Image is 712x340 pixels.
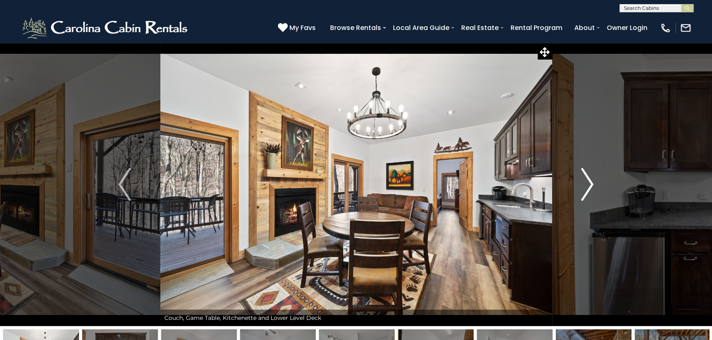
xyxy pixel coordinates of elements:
div: Couch, Game Table, Kitchenette and Lower Level Deck [160,310,552,326]
button: Next [552,43,623,326]
img: White-1-2.png [21,16,191,40]
img: arrow [581,168,594,201]
a: Browse Rentals [326,21,385,35]
a: My Favs [278,23,318,33]
img: mail-regular-white.png [680,22,691,34]
button: Previous [89,43,160,326]
a: Owner Login [603,21,652,35]
a: Local Area Guide [389,21,453,35]
img: phone-regular-white.png [660,22,671,34]
span: My Favs [289,23,316,33]
img: arrow [118,168,131,201]
a: About [570,21,599,35]
a: Real Estate [457,21,503,35]
a: Rental Program [506,21,566,35]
